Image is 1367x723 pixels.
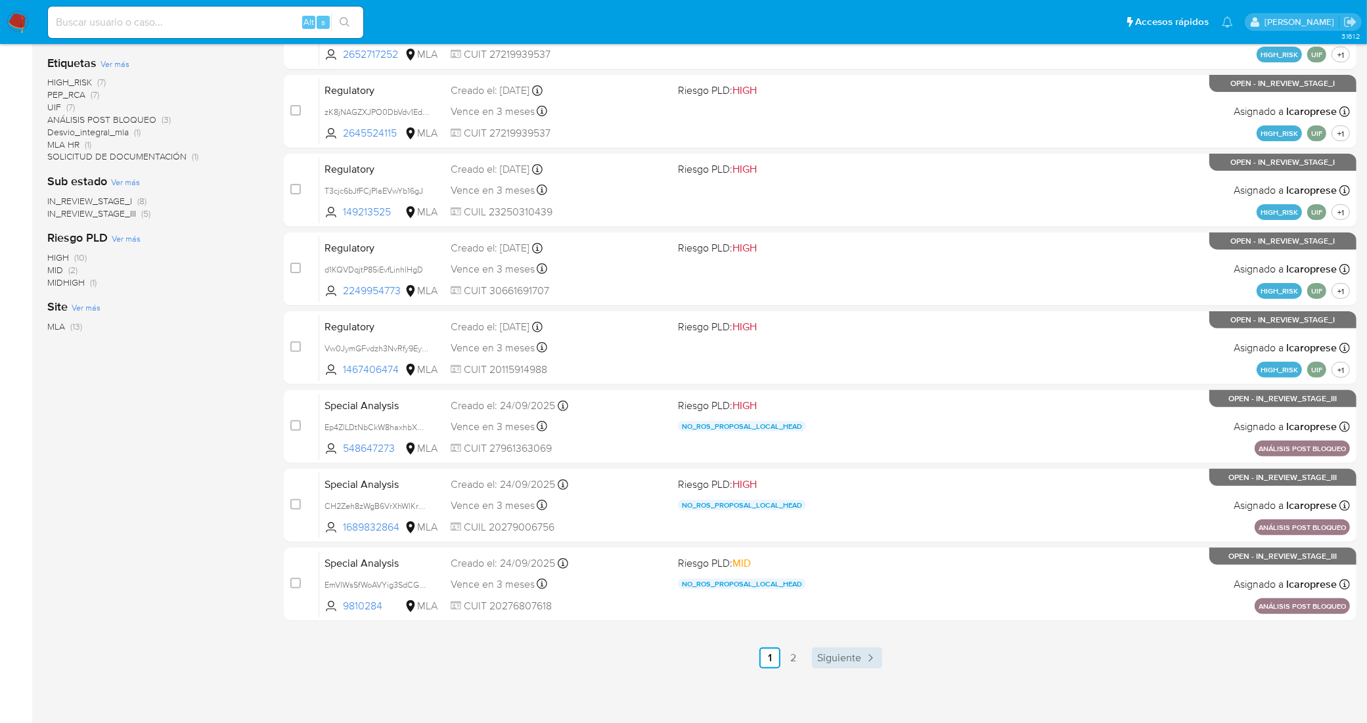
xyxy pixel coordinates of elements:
[48,14,363,31] input: Buscar usuario o caso...
[1341,31,1360,41] span: 3.161.2
[1343,15,1357,29] a: Salir
[303,16,314,28] span: Alt
[331,13,358,32] button: search-icon
[1265,16,1339,28] p: leandro.caroprese@mercadolibre.com
[321,16,325,28] span: s
[1135,15,1209,29] span: Accesos rápidos
[1222,16,1233,28] a: Notificaciones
